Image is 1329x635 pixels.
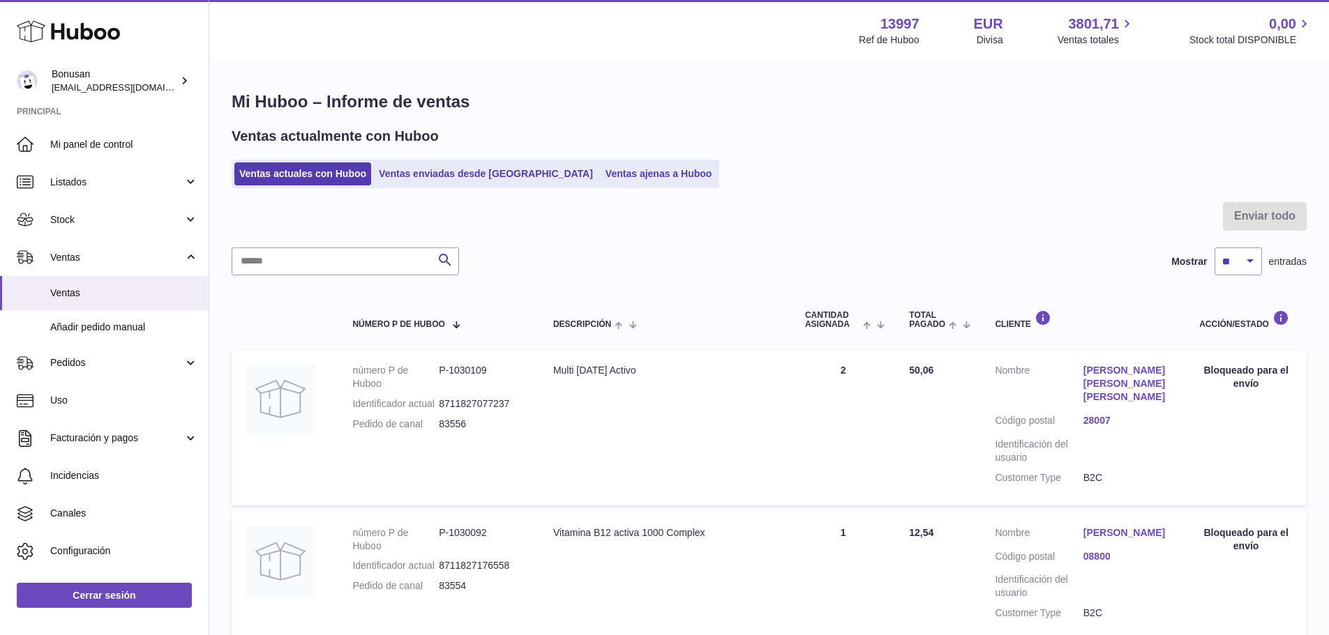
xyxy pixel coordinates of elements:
span: Añadir pedido manual [50,321,198,334]
dt: Customer Type [995,471,1083,484]
dd: P-1030092 [439,526,525,553]
label: Mostrar [1171,255,1207,268]
div: Acción/Estado [1199,310,1293,329]
span: Cantidad ASIGNADA [805,311,859,329]
span: 3801,71 [1068,15,1118,33]
span: Listados [50,176,183,189]
div: Ref de Huboo [859,33,919,47]
dt: Nombre [995,364,1083,407]
a: 0,00 Stock total DISPONIBLE [1189,15,1312,47]
dd: P-1030109 [439,364,525,390]
td: 2 [791,350,895,505]
span: 12,54 [909,527,933,538]
dt: Identificador actual [352,397,439,411]
div: Bloqueado para el envío [1199,526,1293,553]
dt: número P de Huboo [352,526,439,553]
dd: 83554 [439,579,525,592]
a: Cerrar sesión [17,583,192,608]
span: Ventas totales [1058,33,1135,47]
a: 08800 [1083,550,1171,563]
dt: Identificación del usuario [995,573,1083,599]
span: Total pagado [909,311,945,329]
dt: Identificación del usuario [995,438,1083,464]
img: internalAdmin-13997@internal.huboo.com [17,70,38,91]
dt: Identificador actual [352,559,439,572]
span: Mi panel de control [50,138,198,151]
a: Ventas ajenas a Huboo [601,162,717,185]
a: 3801,71 Ventas totales [1058,15,1135,47]
span: Descripción [553,320,611,329]
span: Stock [50,213,183,227]
div: Bloqueado para el envío [1199,364,1293,390]
dt: Pedido de canal [352,418,439,431]
dt: Customer Type [995,606,1083,620]
span: Uso [50,394,198,407]
a: Ventas enviadas desde [GEOGRAPHIC_DATA] [374,162,598,185]
span: número P de Huboo [352,320,444,329]
dd: 83556 [439,418,525,431]
dt: Nombre [995,526,1083,543]
span: Ventas [50,286,198,300]
div: Vitamina B12 activa 1000 Complex [553,526,777,540]
span: Canales [50,507,198,520]
a: 28007 [1083,414,1171,427]
span: 0,00 [1269,15,1296,33]
div: Cliente [995,310,1171,329]
span: Pedidos [50,356,183,369]
img: no-photo.jpg [246,526,315,596]
dd: B2C [1083,606,1171,620]
img: no-photo.jpg [246,364,315,434]
span: [EMAIL_ADDRESS][DOMAIN_NAME] [52,82,205,93]
dt: Código postal [995,414,1083,431]
div: Multi [DATE] Activo [553,364,777,377]
dt: Código postal [995,550,1083,567]
h1: Mi Huboo – Informe de ventas [232,91,1307,113]
h2: Ventas actualmente con Huboo [232,127,439,146]
span: Configuración [50,544,198,558]
div: Bonusan [52,68,177,94]
span: Facturación y pagos [50,431,183,445]
dd: 8711827176558 [439,559,525,572]
dt: número P de Huboo [352,364,439,390]
a: [PERSON_NAME] [1083,526,1171,540]
span: Ventas [50,251,183,264]
a: Ventas actuales con Huboo [234,162,371,185]
span: 50,06 [909,365,933,376]
dt: Pedido de canal [352,579,439,592]
a: [PERSON_NAME] [PERSON_NAME] [PERSON_NAME] [1083,364,1171,404]
strong: EUR [974,15,1003,33]
span: entradas [1269,255,1307,268]
span: Stock total DISPONIBLE [1189,33,1312,47]
dd: B2C [1083,471,1171,484]
div: Divisa [977,33,1003,47]
dd: 8711827077237 [439,397,525,411]
strong: 13997 [880,15,919,33]
span: Incidencias [50,469,198,482]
